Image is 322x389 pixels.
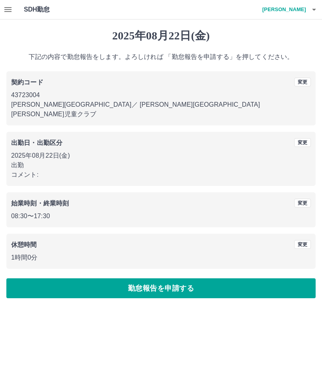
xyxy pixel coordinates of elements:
button: 変更 [294,138,311,147]
button: 変更 [294,199,311,207]
b: 始業時刻・終業時刻 [11,200,69,207]
p: 出勤 [11,160,311,170]
p: 下記の内容で勤怠報告をします。よろしければ 「勤怠報告を申請する」を押してください。 [6,52,316,62]
button: 勤怠報告を申請する [6,278,316,298]
p: 43723004 [11,90,311,100]
p: [PERSON_NAME][GEOGRAPHIC_DATA] ／ [PERSON_NAME][GEOGRAPHIC_DATA][PERSON_NAME]児童クラブ [11,100,311,119]
p: 1時間0分 [11,253,311,262]
b: 契約コード [11,79,43,86]
p: コメント: [11,170,311,180]
button: 変更 [294,240,311,249]
p: 2025年08月22日(金) [11,151,311,160]
button: 変更 [294,78,311,86]
p: 08:30 〜 17:30 [11,211,311,221]
b: 休憩時間 [11,241,37,248]
b: 出勤日・出勤区分 [11,139,62,146]
h1: 2025年08月22日(金) [6,29,316,43]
